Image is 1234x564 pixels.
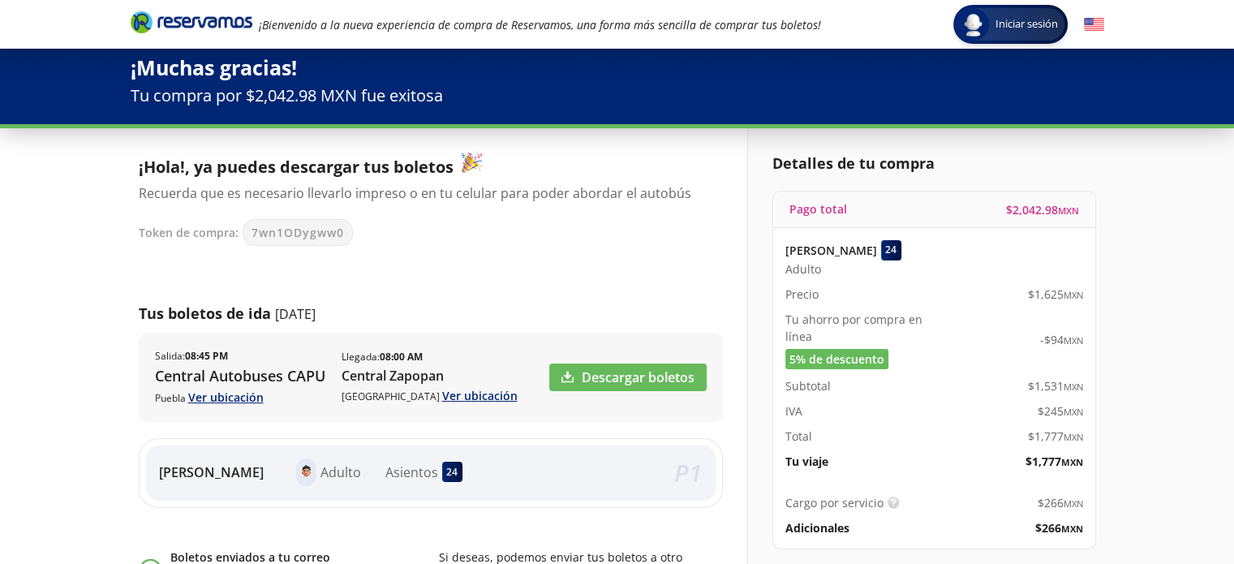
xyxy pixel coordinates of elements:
p: Recuerda que es necesario llevarlo impreso o en tu celular para poder abordar el autobús [139,183,707,203]
span: $ 266 [1038,494,1083,511]
p: IVA [785,403,802,420]
a: Brand Logo [131,10,252,39]
span: Iniciar sesión [989,16,1064,32]
i: Brand Logo [131,10,252,34]
button: English [1084,15,1104,35]
small: MXN [1064,334,1083,347]
p: [DATE] [275,304,316,324]
span: $ 1,625 [1028,286,1083,303]
p: Precio [785,286,819,303]
p: [PERSON_NAME] [785,242,877,259]
p: Central Autobuses CAPU [155,365,325,387]
p: Adicionales [785,519,849,536]
span: $ 245 [1038,403,1083,420]
p: Salida : [155,349,228,364]
div: 24 [881,240,901,260]
small: MXN [1064,406,1083,418]
small: MXN [1064,497,1083,510]
p: Central Zapopan [342,366,518,385]
small: MXN [1064,431,1083,443]
span: $ 1,777 [1028,428,1083,445]
p: Llegada : [342,350,423,364]
a: Descargar boletos [549,364,707,391]
small: MXN [1064,381,1083,393]
b: 08:45 PM [185,349,228,363]
p: Asientos [385,463,438,482]
em: P 1 [674,456,703,489]
p: Detalles de tu compra [772,153,1096,174]
span: 7wn1ODygww0 [252,224,344,241]
a: Ver ubicación [188,390,264,405]
span: $ 2,042.98 [1006,201,1079,218]
b: 08:00 AM [380,350,423,364]
small: MXN [1064,289,1083,301]
p: [PERSON_NAME] [159,463,264,482]
p: Total [785,428,812,445]
p: Puebla [155,389,325,406]
p: Tu ahorro por compra en línea [785,311,935,345]
span: 5% de descuento [789,351,884,368]
small: MXN [1061,523,1083,535]
p: Cargo por servicio [785,494,884,511]
p: Pago total [789,200,847,217]
a: Ver ubicación [442,388,518,403]
p: ¡Hola!, ya puedes descargar tus boletos [139,153,707,179]
p: [GEOGRAPHIC_DATA] [342,387,518,404]
p: Token de compra: [139,224,239,241]
p: Tu viaje [785,453,828,470]
p: Adulto [320,463,361,482]
small: MXN [1058,205,1079,217]
span: $ 266 [1035,519,1083,536]
span: $ 1,531 [1028,377,1083,394]
p: Tus boletos de ida [139,303,271,325]
em: ¡Bienvenido a la nueva experiencia de compra de Reservamos, una forma más sencilla de comprar tus... [259,17,821,32]
small: MXN [1061,456,1083,468]
span: $ 1,777 [1025,453,1083,470]
div: 24 [442,462,462,482]
p: ¡Muchas gracias! [131,53,1104,84]
p: Subtotal [785,377,831,394]
span: -$ 94 [1040,331,1083,348]
p: Tu compra por $2,042.98 MXN fue exitosa [131,84,1104,108]
span: Adulto [785,260,821,278]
